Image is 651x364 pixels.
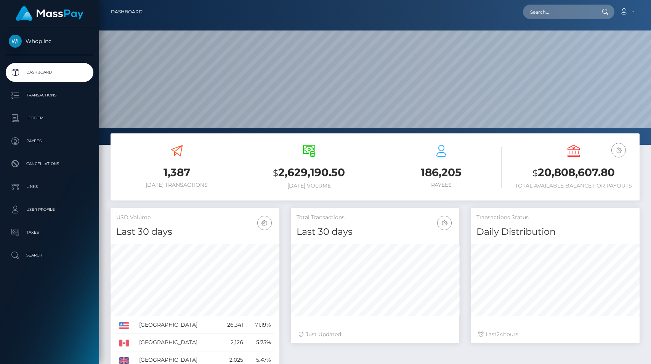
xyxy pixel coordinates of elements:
[6,177,93,196] a: Links
[513,183,634,189] h6: Total Available Balance for Payouts
[116,214,274,221] h5: USD Volume
[246,316,273,334] td: 71.19%
[9,35,22,48] img: Whop Inc
[497,331,503,338] span: 24
[6,109,93,128] a: Ledger
[136,316,218,334] td: [GEOGRAPHIC_DATA]
[249,165,369,181] h3: 2,629,190.50
[116,165,237,180] h3: 1,387
[381,165,502,180] h3: 186,205
[273,168,278,178] small: $
[6,246,93,265] a: Search
[246,334,273,351] td: 5.75%
[6,223,93,242] a: Taxes
[523,5,595,19] input: Search...
[119,322,129,329] img: US.png
[6,154,93,173] a: Cancellations
[9,67,90,78] p: Dashboard
[9,181,90,192] p: Links
[218,334,246,351] td: 2,126
[6,63,93,82] a: Dashboard
[532,168,538,178] small: $
[513,165,634,181] h3: 20,808,607.80
[476,214,634,221] h5: Transactions Status
[16,6,83,21] img: MassPay Logo
[9,135,90,147] p: Payees
[9,204,90,215] p: User Profile
[298,330,452,338] div: Just Updated
[111,4,143,20] a: Dashboard
[381,182,502,188] h6: Payees
[9,90,90,101] p: Transactions
[6,131,93,151] a: Payees
[136,334,218,351] td: [GEOGRAPHIC_DATA]
[9,158,90,170] p: Cancellations
[119,357,129,364] img: GB.png
[297,225,454,239] h4: Last 30 days
[9,227,90,238] p: Taxes
[297,214,454,221] h5: Total Transactions
[478,330,632,338] div: Last hours
[218,316,246,334] td: 26,341
[6,38,93,45] span: Whop Inc
[9,250,90,261] p: Search
[119,340,129,346] img: CA.png
[476,225,634,239] h4: Daily Distribution
[6,86,93,105] a: Transactions
[116,182,237,188] h6: [DATE] Transactions
[9,112,90,124] p: Ledger
[116,225,274,239] h4: Last 30 days
[249,183,369,189] h6: [DATE] Volume
[6,200,93,219] a: User Profile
